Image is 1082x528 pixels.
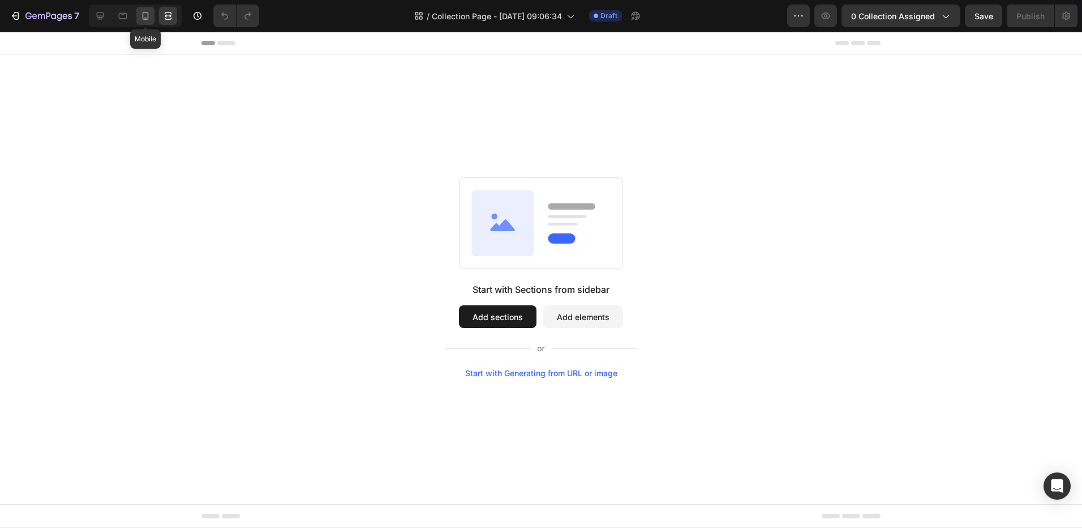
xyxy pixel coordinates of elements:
button: 0 collection assigned [841,5,960,27]
div: Publish [1016,10,1045,22]
button: Save [965,5,1002,27]
div: Start with Sections from sidebar [473,251,609,265]
span: 0 collection assigned [851,10,935,22]
span: / [427,10,430,22]
button: Add sections [459,274,536,296]
button: 7 [5,5,84,27]
p: 7 [74,9,79,23]
div: Open Intercom Messenger [1044,472,1071,500]
button: Publish [1007,5,1054,27]
div: Start with Generating from URL or image [465,337,617,346]
button: Add elements [543,274,623,296]
span: Draft [600,11,617,21]
span: Save [974,11,993,21]
span: Collection Page - [DATE] 09:06:34 [432,10,562,22]
div: Undo/Redo [213,5,259,27]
